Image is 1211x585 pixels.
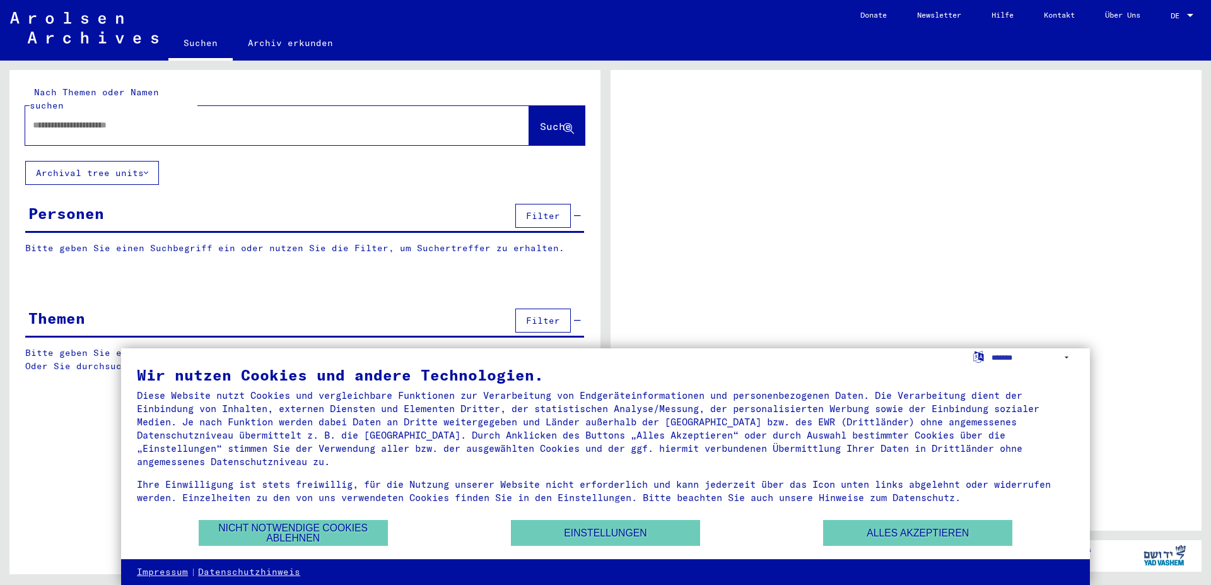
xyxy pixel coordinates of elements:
a: Archiv erkunden [233,28,348,58]
button: Nicht notwendige Cookies ablehnen [199,520,388,546]
button: Alles akzeptieren [823,520,1012,546]
button: Filter [515,204,571,228]
span: DE [1171,11,1185,20]
div: Wir nutzen Cookies und andere Technologien. [137,367,1074,382]
button: Suche [529,106,585,145]
a: Impressum [137,566,188,579]
select: Sprache auswählen [992,348,1074,367]
label: Sprache auswählen [972,350,985,362]
div: Diese Website nutzt Cookies und vergleichbare Funktionen zur Verarbeitung von Endgeräteinformatio... [137,389,1074,468]
mat-label: Nach Themen oder Namen suchen [30,86,159,111]
p: Bitte geben Sie einen Suchbegriff ein oder nutzen Sie die Filter, um Suchertreffer zu erhalten. [25,242,584,255]
a: Datenschutzhinweis [198,566,300,579]
div: Themen [28,307,85,329]
button: Filter [515,309,571,333]
span: Suche [540,120,571,133]
span: Filter [526,210,560,222]
div: Personen [28,202,104,225]
img: Arolsen_neg.svg [10,12,158,44]
button: Archival tree units [25,161,159,185]
span: Filter [526,315,560,326]
a: Suchen [168,28,233,61]
p: Bitte geben Sie einen Suchbegriff ein oder nutzen Sie die Filter, um Suchertreffer zu erhalten. O... [25,346,585,373]
button: Einstellungen [511,520,700,546]
div: Ihre Einwilligung ist stets freiwillig, für die Nutzung unserer Website nicht erforderlich und ka... [137,478,1074,504]
img: yv_logo.png [1141,540,1188,571]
